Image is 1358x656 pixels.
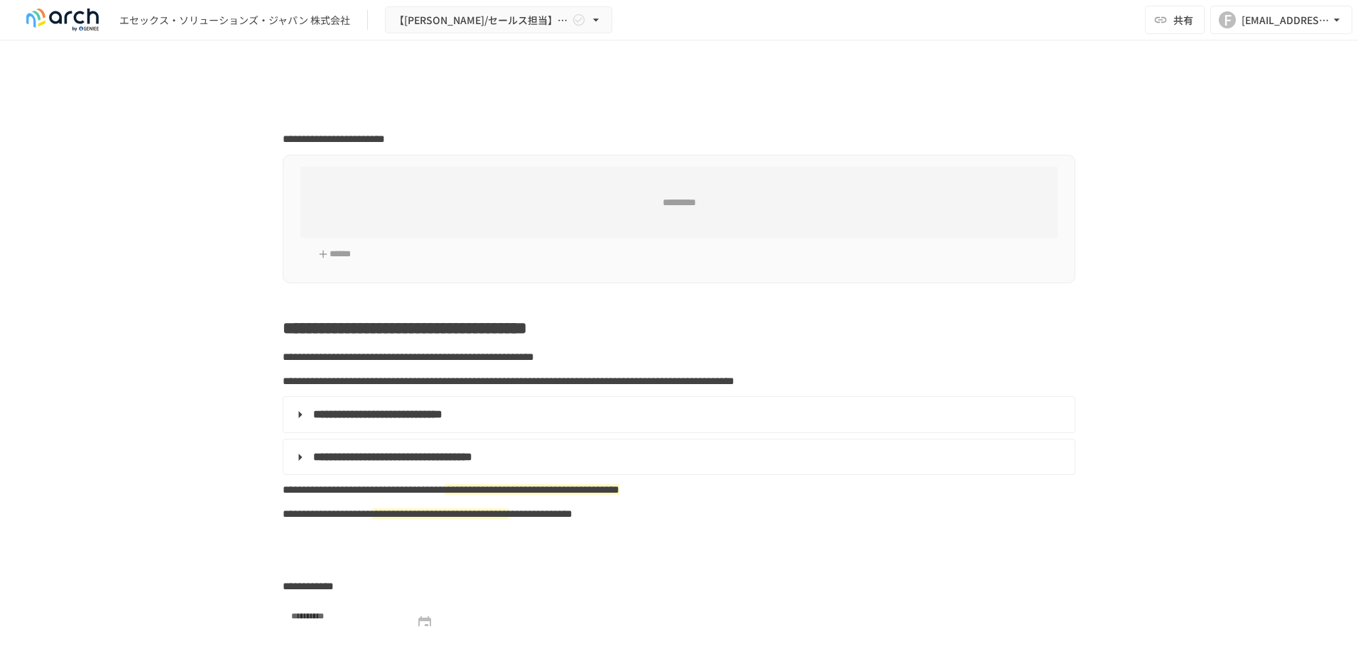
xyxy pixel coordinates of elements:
div: エセックス・ソリューションズ・ジャパン 株式会社 [119,13,350,28]
span: 共有 [1173,12,1193,28]
div: [EMAIL_ADDRESS][DOMAIN_NAME] [1242,11,1330,29]
div: F [1219,11,1236,28]
span: 【[PERSON_NAME]/セールス担当】エセックス・ソリューションズ・ジャパン株式会社様_初期設定サポート [394,11,569,29]
button: 【[PERSON_NAME]/セールス担当】エセックス・ソリューションズ・ジャパン株式会社様_初期設定サポート [385,6,612,34]
button: 共有 [1145,6,1205,34]
button: F[EMAIL_ADDRESS][DOMAIN_NAME] [1210,6,1352,34]
img: logo-default@2x-9cf2c760.svg [17,9,108,31]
